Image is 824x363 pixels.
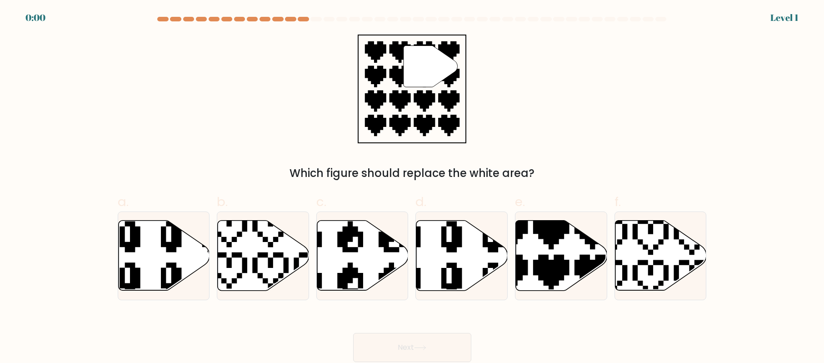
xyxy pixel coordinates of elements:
[118,193,129,211] span: a.
[25,11,45,25] div: 0:00
[770,11,799,25] div: Level 1
[415,193,426,211] span: d.
[404,45,458,87] g: "
[515,193,525,211] span: e.
[316,193,326,211] span: c.
[353,333,471,362] button: Next
[217,193,228,211] span: b.
[614,193,621,211] span: f.
[123,165,701,181] div: Which figure should replace the white area?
